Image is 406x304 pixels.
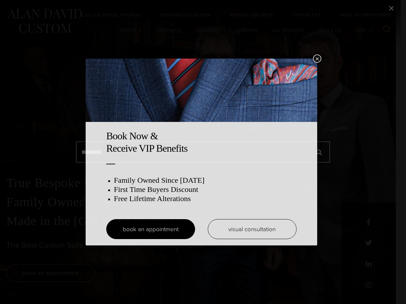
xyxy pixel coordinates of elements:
h2: Book Now & Receive VIP Benefits [106,130,297,154]
a: book an appointment [106,219,195,239]
h3: Family Owned Since [DATE] [114,176,297,185]
h3: Free Lifetime Alterations [114,194,297,203]
button: Close [313,54,321,63]
a: visual consultation [208,219,297,239]
h3: First Time Buyers Discount [114,185,297,194]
